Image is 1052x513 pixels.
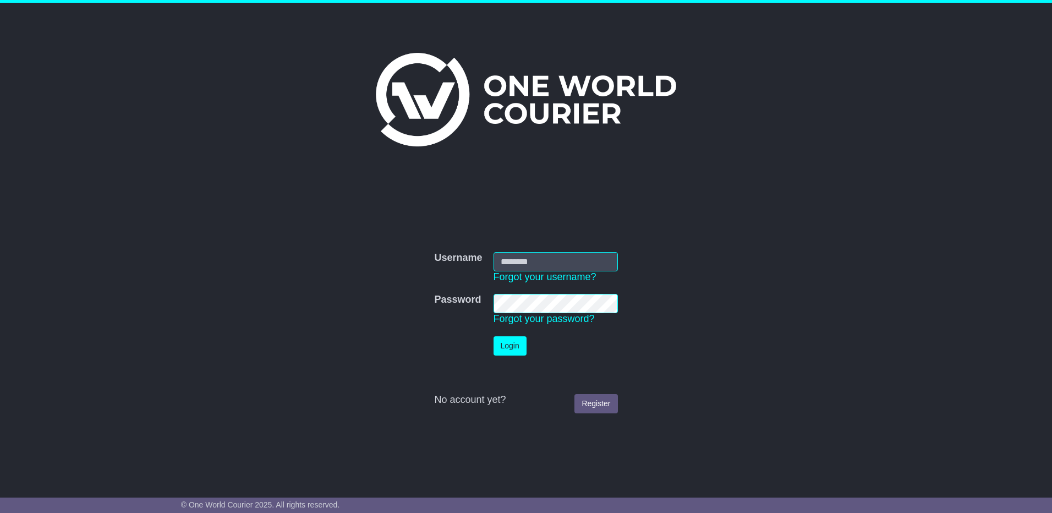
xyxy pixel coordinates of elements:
div: No account yet? [434,394,617,406]
a: Register [574,394,617,413]
span: © One World Courier 2025. All rights reserved. [181,500,340,509]
label: Username [434,252,482,264]
img: One World [376,53,676,146]
a: Forgot your username? [494,271,596,282]
a: Forgot your password? [494,313,595,324]
label: Password [434,294,481,306]
button: Login [494,336,527,356]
